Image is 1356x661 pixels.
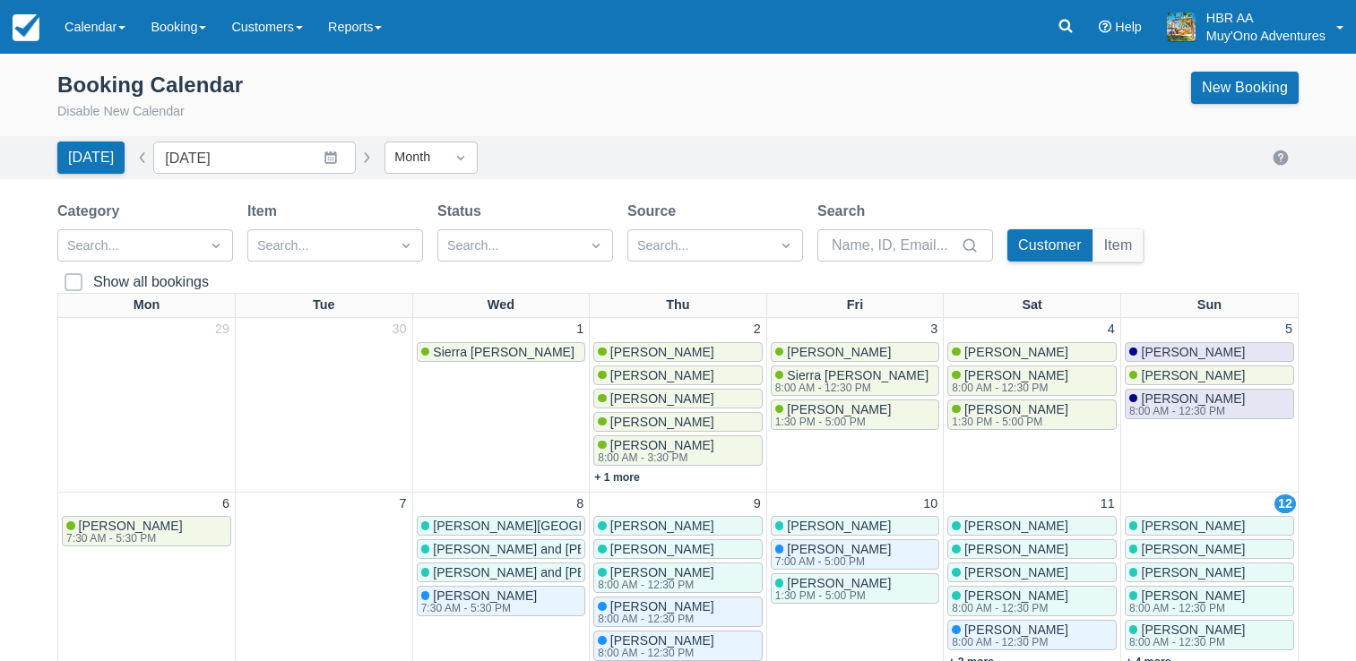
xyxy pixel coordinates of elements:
div: 8:00 AM - 12:30 PM [1129,406,1242,416]
a: Sat [1018,294,1045,317]
span: Dropdown icon [207,236,225,254]
a: [PERSON_NAME] [1125,342,1294,362]
a: [PERSON_NAME]8:00 AM - 12:30 PM [593,562,763,593]
span: Help [1115,20,1142,34]
span: [PERSON_NAME] [964,519,1068,533]
span: [PERSON_NAME] and [PERSON_NAME] [433,565,669,579]
a: [PERSON_NAME]8:00 AM - 12:30 PM [1125,389,1294,419]
a: [PERSON_NAME] [1125,516,1294,536]
a: [PERSON_NAME]8:00 AM - 3:30 PM [593,435,763,466]
span: [PERSON_NAME] and [PERSON_NAME] [433,542,669,556]
span: [PERSON_NAME] [610,599,714,614]
a: 7 [396,494,410,514]
a: Wed [484,294,518,317]
a: + 1 more [594,471,640,484]
div: 1:30 PM - 5:00 PM [775,416,888,427]
a: [PERSON_NAME]8:00 AM - 12:30 PM [593,631,763,661]
input: Name, ID, Email... [832,229,957,262]
div: 8:00 AM - 12:30 PM [1129,603,1242,614]
span: Dropdown icon [452,149,470,167]
a: [PERSON_NAME]1:30 PM - 5:00 PM [771,399,940,430]
a: [PERSON_NAME] [947,562,1117,582]
a: [PERSON_NAME] [947,516,1117,536]
p: HBR AA [1206,9,1326,27]
span: [PERSON_NAME] [610,415,714,429]
div: 8:00 AM - 3:30 PM [598,452,711,463]
div: 8:00 AM - 12:30 PM [952,382,1065,393]
a: [PERSON_NAME]7:00 AM - 5:00 PM [771,539,940,570]
span: [PERSON_NAME] [964,622,1068,637]
a: [PERSON_NAME]1:30 PM - 5:00 PM [947,399,1117,430]
div: 8:00 AM - 12:30 PM [598,614,711,624]
i: Help [1099,21,1111,33]
span: [PERSON_NAME] [610,345,714,359]
a: [PERSON_NAME] [593,516,763,536]
span: [PERSON_NAME] [1141,345,1245,359]
label: Status [437,201,488,222]
a: [PERSON_NAME]8:00 AM - 12:30 PM [1125,620,1294,650]
span: [PERSON_NAME] [1141,565,1245,579]
a: 5 [1282,320,1296,339]
img: A20 [1167,13,1196,41]
a: [PERSON_NAME] and [PERSON_NAME] [417,562,586,582]
span: [PERSON_NAME] [1141,542,1245,556]
span: [PERSON_NAME] [787,402,891,416]
a: 29 [212,320,233,339]
span: [PERSON_NAME] [787,519,891,533]
span: [PERSON_NAME][GEOGRAPHIC_DATA] [433,519,669,533]
a: [PERSON_NAME][GEOGRAPHIC_DATA] [417,516,586,536]
div: 7:00 AM - 5:00 PM [775,556,888,567]
a: 1 [573,320,587,339]
a: 11 [1097,494,1118,514]
a: 30 [389,320,410,339]
div: 7:30 AM - 5:30 PM [421,603,534,614]
button: [DATE] [57,142,125,174]
div: Booking Calendar [57,72,243,99]
a: [PERSON_NAME] and [PERSON_NAME] [417,539,586,559]
a: [PERSON_NAME]1:30 PM - 5:00 PM [771,573,940,604]
div: 1:30 PM - 5:00 PM [775,590,888,601]
a: [PERSON_NAME]7:30 AM - 5:30 PM [417,586,586,616]
a: 2 [750,320,764,339]
div: 8:00 AM - 12:30 PM [952,603,1065,614]
span: [PERSON_NAME] [610,519,714,533]
a: New Booking [1191,72,1299,104]
a: [PERSON_NAME] [771,516,940,536]
span: [PERSON_NAME] [964,588,1068,603]
button: Disable New Calendar [57,102,185,122]
a: Tue [309,294,339,317]
a: Sierra [PERSON_NAME]8:00 AM - 12:30 PM [771,365,940,396]
a: Sun [1194,294,1225,317]
a: 6 [219,494,233,514]
a: [PERSON_NAME] [593,342,763,362]
a: 8 [573,494,587,514]
img: checkfront-main-nav-mini-logo.png [13,14,39,41]
span: [PERSON_NAME] [610,633,714,648]
span: [PERSON_NAME] [964,565,1068,579]
a: [PERSON_NAME]8:00 AM - 12:30 PM [1125,586,1294,616]
a: [PERSON_NAME]8:00 AM - 12:30 PM [947,586,1117,616]
a: Fri [843,294,867,317]
button: Item [1093,229,1144,262]
a: 12 [1274,494,1296,514]
span: [PERSON_NAME] [610,391,714,406]
a: [PERSON_NAME] [593,412,763,432]
span: [PERSON_NAME] [79,519,183,533]
div: 7:30 AM - 5:30 PM [66,533,179,544]
a: Sierra [PERSON_NAME] [417,342,586,362]
span: Dropdown icon [777,236,795,254]
span: [PERSON_NAME] [610,438,714,452]
span: [PERSON_NAME] [610,542,714,556]
a: [PERSON_NAME]7:30 AM - 5:30 PM [62,516,231,546]
a: Mon [130,294,164,317]
span: [PERSON_NAME] [1141,588,1245,603]
label: Search [817,201,872,222]
span: [PERSON_NAME] [433,588,537,603]
a: [PERSON_NAME] [593,539,763,559]
label: Category [57,201,126,222]
a: 4 [1104,320,1118,339]
a: [PERSON_NAME]8:00 AM - 12:30 PM [593,597,763,627]
a: [PERSON_NAME] [593,365,763,385]
span: [PERSON_NAME] [787,542,891,556]
button: Customer [1007,229,1093,262]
